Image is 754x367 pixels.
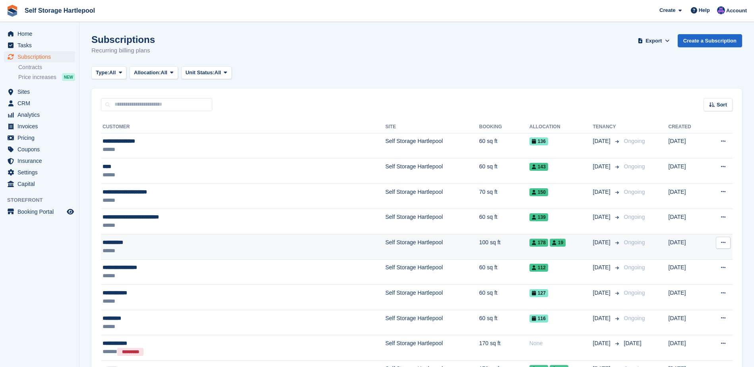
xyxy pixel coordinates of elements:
[624,340,642,346] span: [DATE]
[529,137,548,145] span: 136
[479,133,529,158] td: 60 sq ft
[479,234,529,260] td: 100 sq ft
[624,163,645,170] span: Ongoing
[669,183,706,209] td: [DATE]
[593,121,621,133] th: Tenancy
[529,289,548,297] span: 127
[624,189,645,195] span: Ongoing
[479,335,529,361] td: 170 sq ft
[624,290,645,296] span: Ongoing
[624,138,645,144] span: Ongoing
[91,46,155,55] p: Recurring billing plans
[669,335,706,361] td: [DATE]
[4,155,75,166] a: menu
[479,158,529,184] td: 60 sq ft
[385,183,479,209] td: Self Storage Hartlepool
[593,263,612,272] span: [DATE]
[669,209,706,234] td: [DATE]
[4,178,75,189] a: menu
[181,66,232,79] button: Unit Status: All
[62,73,75,81] div: NEW
[659,6,675,14] span: Create
[130,66,178,79] button: Allocation: All
[385,209,479,234] td: Self Storage Hartlepool
[479,209,529,234] td: 60 sq ft
[669,285,706,310] td: [DATE]
[529,239,548,247] span: 178
[17,109,65,120] span: Analytics
[66,207,75,216] a: Preview store
[385,285,479,310] td: Self Storage Hartlepool
[4,121,75,132] a: menu
[4,40,75,51] a: menu
[17,167,65,178] span: Settings
[385,335,479,361] td: Self Storage Hartlepool
[4,28,75,39] a: menu
[593,314,612,323] span: [DATE]
[593,289,612,297] span: [DATE]
[4,132,75,143] a: menu
[593,213,612,221] span: [DATE]
[624,315,645,321] span: Ongoing
[593,137,612,145] span: [DATE]
[18,73,56,81] span: Price increases
[669,234,706,260] td: [DATE]
[91,66,126,79] button: Type: All
[17,28,65,39] span: Home
[699,6,710,14] span: Help
[385,259,479,285] td: Self Storage Hartlepool
[385,158,479,184] td: Self Storage Hartlepool
[17,40,65,51] span: Tasks
[4,144,75,155] a: menu
[717,101,727,109] span: Sort
[624,239,645,245] span: Ongoing
[18,73,75,81] a: Price increases NEW
[17,155,65,166] span: Insurance
[624,214,645,220] span: Ongoing
[17,121,65,132] span: Invoices
[479,183,529,209] td: 70 sq ft
[101,121,385,133] th: Customer
[17,98,65,109] span: CRM
[4,206,75,217] a: menu
[593,339,612,348] span: [DATE]
[529,264,548,272] span: 112
[7,196,79,204] span: Storefront
[529,188,548,196] span: 150
[669,133,706,158] td: [DATE]
[109,69,116,77] span: All
[17,86,65,97] span: Sites
[529,121,593,133] th: Allocation
[479,121,529,133] th: Booking
[161,69,167,77] span: All
[593,188,612,196] span: [DATE]
[18,64,75,71] a: Contracts
[717,6,725,14] img: Sean Wood
[479,310,529,335] td: 60 sq ft
[17,132,65,143] span: Pricing
[96,69,109,77] span: Type:
[91,34,155,45] h1: Subscriptions
[6,5,18,17] img: stora-icon-8386f47178a22dfd0bd8f6a31ec36ba5ce8667c1dd55bd0f319d3a0aa187defe.svg
[385,121,479,133] th: Site
[550,239,566,247] span: 19
[529,213,548,221] span: 139
[134,69,161,77] span: Allocation:
[21,4,98,17] a: Self Storage Hartlepool
[4,51,75,62] a: menu
[385,234,479,260] td: Self Storage Hartlepool
[215,69,221,77] span: All
[385,310,479,335] td: Self Storage Hartlepool
[4,109,75,120] a: menu
[645,37,662,45] span: Export
[593,238,612,247] span: [DATE]
[678,34,742,47] a: Create a Subscription
[593,162,612,171] span: [DATE]
[4,86,75,97] a: menu
[479,259,529,285] td: 60 sq ft
[385,133,479,158] td: Self Storage Hartlepool
[17,51,65,62] span: Subscriptions
[4,167,75,178] a: menu
[529,163,548,171] span: 143
[17,144,65,155] span: Coupons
